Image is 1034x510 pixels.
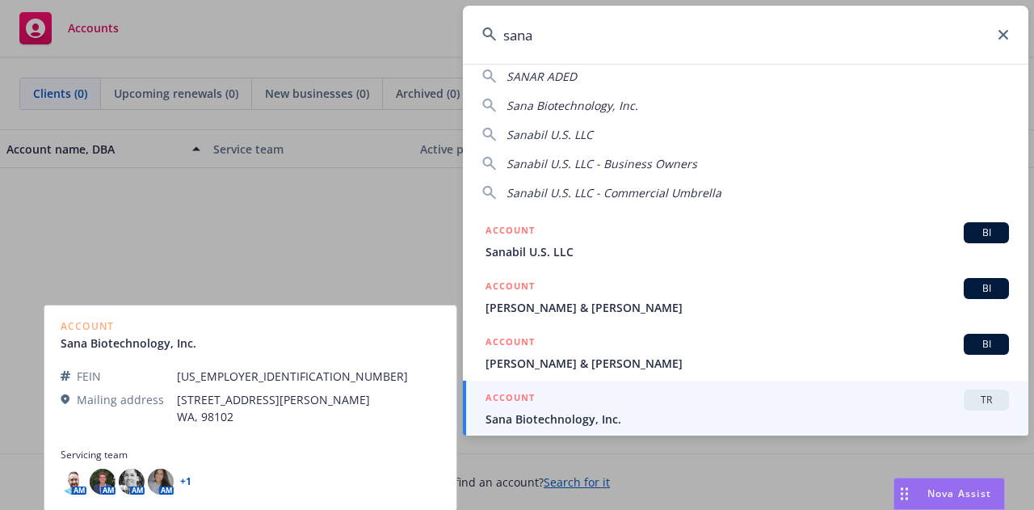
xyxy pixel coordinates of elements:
[485,355,1009,372] span: [PERSON_NAME] & [PERSON_NAME]
[894,478,914,509] div: Drag to move
[506,185,721,200] span: Sanabil U.S. LLC - Commercial Umbrella
[463,269,1028,325] a: ACCOUNTBI[PERSON_NAME] & [PERSON_NAME]
[485,411,1009,428] span: Sana Biotechnology, Inc.
[485,299,1009,316] span: [PERSON_NAME] & [PERSON_NAME]
[485,243,1009,260] span: Sanabil U.S. LLC
[485,390,535,409] h5: ACCOUNT
[970,225,1002,240] span: BI
[506,127,593,142] span: Sanabil U.S. LLC
[970,281,1002,296] span: BI
[463,6,1028,64] input: Search...
[485,278,535,297] h5: ACCOUNT
[506,69,577,84] span: SANAR ADED
[485,334,535,353] h5: ACCOUNT
[506,156,697,171] span: Sanabil U.S. LLC - Business Owners
[970,337,1002,352] span: BI
[970,393,1002,407] span: TR
[463,325,1028,381] a: ACCOUNTBI[PERSON_NAME] & [PERSON_NAME]
[485,222,535,242] h5: ACCOUNT
[506,98,638,113] span: Sana Biotechnology, Inc.
[893,478,1005,510] button: Nova Assist
[463,213,1028,269] a: ACCOUNTBISanabil U.S. LLC
[463,381,1028,436] a: ACCOUNTTRSana Biotechnology, Inc.
[927,487,991,500] span: Nova Assist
